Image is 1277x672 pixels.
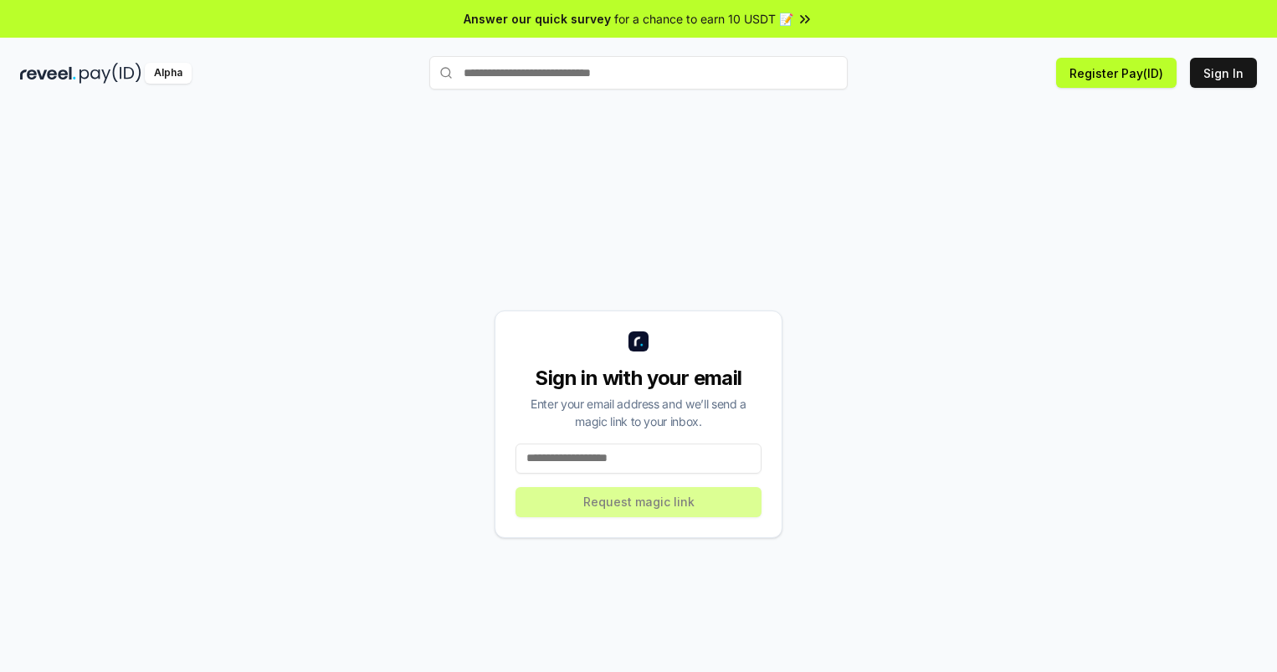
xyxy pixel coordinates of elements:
button: Sign In [1190,58,1257,88]
button: Register Pay(ID) [1056,58,1177,88]
div: Enter your email address and we’ll send a magic link to your inbox. [515,395,762,430]
div: Alpha [145,63,192,84]
img: logo_small [628,331,649,351]
div: Sign in with your email [515,365,762,392]
span: Answer our quick survey [464,10,611,28]
span: for a chance to earn 10 USDT 📝 [614,10,793,28]
img: reveel_dark [20,63,76,84]
img: pay_id [79,63,141,84]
